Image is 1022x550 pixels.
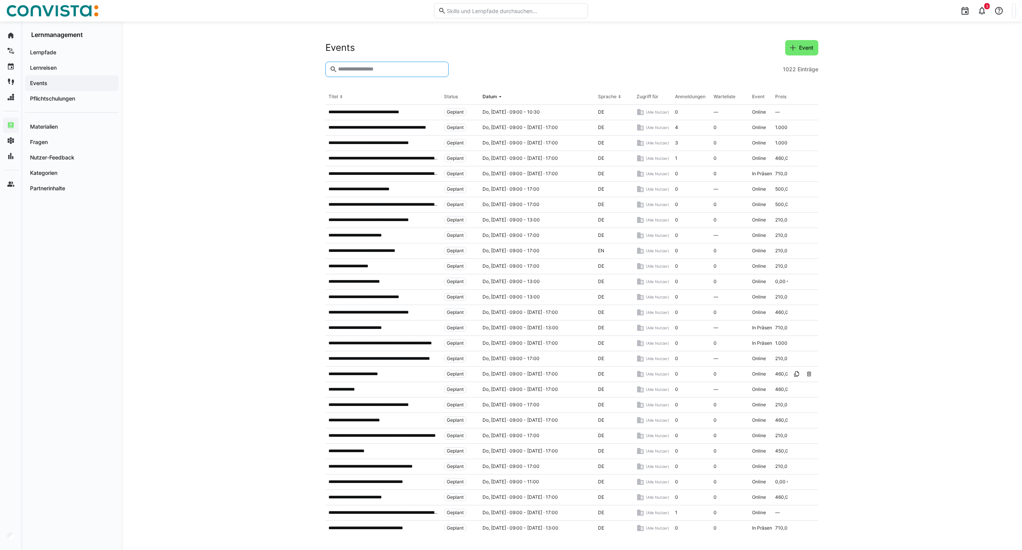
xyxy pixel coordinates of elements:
[775,109,780,115] span: —
[646,340,669,346] span: (Alle Nutzer)
[714,355,718,362] span: —
[483,94,497,100] div: Datum
[598,171,604,177] span: DE
[483,140,558,146] span: Do, [DATE] · 09:00 - [DATE] · 17:00
[598,463,604,470] span: DE
[646,294,669,300] span: (Alle Nutzer)
[714,109,718,115] span: —
[598,417,604,423] span: DE
[714,402,717,408] span: 0
[675,263,678,269] span: 0
[752,294,766,300] span: Online
[447,371,464,377] span: Geplant
[447,386,464,392] span: Geplant
[752,263,766,269] span: Online
[675,278,678,285] span: 0
[714,186,718,192] span: —
[483,309,558,315] span: Do, [DATE] · 09:00 - [DATE] · 17:00
[598,325,604,331] span: DE
[752,201,766,208] span: Online
[483,463,539,470] span: Do, [DATE] · 09:00 - 17:00
[447,463,464,470] span: Geplant
[675,355,678,362] span: 0
[483,494,558,500] span: Do, [DATE] · 09:00 - [DATE] · 17:00
[775,94,786,100] div: Preis
[598,232,604,238] span: DE
[675,525,678,531] span: 0
[775,217,795,223] span: 210,00 €
[714,217,717,223] span: 0
[483,109,540,115] span: Do, [DATE] · 09:00 - 10:30
[752,278,766,285] span: Online
[447,355,464,362] span: Geplant
[637,94,658,100] div: Zugriff für
[447,309,464,315] span: Geplant
[752,494,766,500] span: Online
[675,217,678,223] span: 0
[775,171,795,177] span: 710,00 €
[598,494,604,500] span: DE
[483,355,539,362] span: Do, [DATE] · 09:00 - 17:00
[483,232,539,238] span: Do, [DATE] · 09:00 - 17:00
[714,463,717,470] span: 0
[775,479,790,485] span: 0,00 €
[483,217,540,223] span: Do, [DATE] · 09:00 - 13:00
[752,525,775,531] span: In Präsenz
[483,433,539,439] span: Do, [DATE] · 09:00 - 17:00
[598,124,604,131] span: DE
[325,42,355,54] h2: Events
[775,186,796,192] span: 500,00 €
[447,248,464,254] span: Geplant
[775,140,799,146] span: 1.000,00 €
[598,402,604,408] span: DE
[598,386,604,392] span: DE
[483,155,558,161] span: Do, [DATE] · 09:00 - [DATE] · 17:00
[483,525,558,531] span: Do, [DATE] · 09:00 - [DATE] · 13:00
[775,386,796,392] span: 460,00 €
[752,140,766,146] span: Online
[775,433,795,439] span: 210,00 €
[775,309,796,315] span: 460,00 €
[752,155,766,161] span: Online
[675,294,678,300] span: 0
[598,248,604,254] span: EN
[483,201,539,208] span: Do, [DATE] · 09:00 - 17:00
[447,232,464,238] span: Geplant
[598,109,604,115] span: DE
[714,510,717,516] span: 0
[646,156,669,161] span: (Alle Nutzer)
[752,309,766,315] span: Online
[646,510,669,515] span: (Alle Nutzer)
[775,278,790,285] span: 0,00 €
[752,325,775,331] span: In Präsenz
[646,448,669,454] span: (Alle Nutzer)
[598,479,604,485] span: DE
[447,325,464,331] span: Geplant
[775,248,795,254] span: 210,00 €
[598,201,604,208] span: DE
[775,232,795,238] span: 210,00 €
[714,417,717,423] span: 0
[775,155,796,161] span: 460,00 €
[646,325,669,330] span: (Alle Nutzer)
[598,371,604,377] span: DE
[447,278,464,285] span: Geplant
[483,124,558,131] span: Do, [DATE] · 09:00 - [DATE] · 17:00
[675,171,678,177] span: 0
[483,340,558,346] span: Do, [DATE] · 09:00 - [DATE] · 17:00
[598,340,604,346] span: DE
[483,325,558,331] span: Do, [DATE] · 09:00 - [DATE] · 13:00
[646,387,669,392] span: (Alle Nutzer)
[714,448,717,454] span: 0
[675,463,678,470] span: 0
[447,263,464,269] span: Geplant
[675,371,678,377] span: 0
[646,310,669,315] span: (Alle Nutzer)
[598,525,604,531] span: DE
[483,402,539,408] span: Do, [DATE] · 09:00 - 17:00
[675,309,678,315] span: 0
[752,171,775,177] span: In Präsenz
[775,525,795,531] span: 710,00 €
[675,186,678,192] span: 0
[646,263,669,269] span: (Alle Nutzer)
